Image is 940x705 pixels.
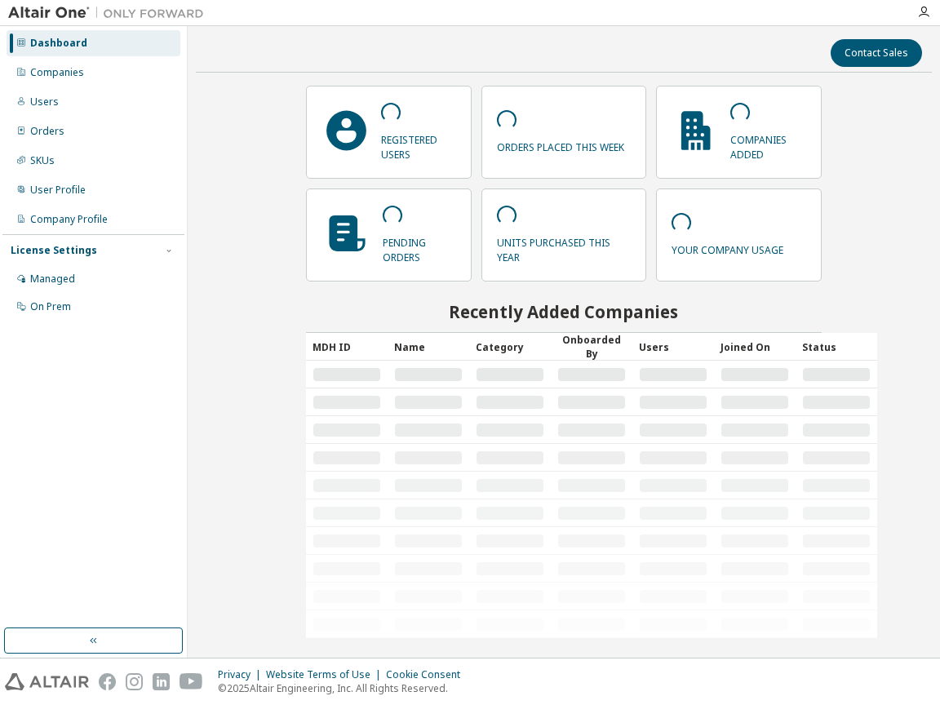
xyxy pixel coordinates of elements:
div: SKUs [30,154,55,167]
div: Cookie Consent [386,668,470,681]
div: Users [30,95,59,109]
div: Companies [30,66,84,79]
div: Company Profile [30,213,108,226]
div: User Profile [30,184,86,197]
p: your company usage [672,238,783,257]
div: Status [802,334,871,360]
p: © 2025 Altair Engineering, Inc. All Rights Reserved. [218,681,470,695]
div: Category [476,334,544,360]
p: orders placed this week [497,135,624,154]
div: Managed [30,273,75,286]
h2: Recently Added Companies [306,301,821,322]
div: On Prem [30,300,71,313]
button: Contact Sales [831,39,922,67]
div: Name [394,334,463,360]
p: registered users [381,128,455,161]
img: Altair One [8,5,212,21]
div: Website Terms of Use [266,668,386,681]
p: pending orders [383,231,455,264]
img: facebook.svg [99,673,116,690]
img: linkedin.svg [153,673,170,690]
div: MDH ID [313,334,381,360]
div: Onboarded By [557,333,626,361]
div: Dashboard [30,37,87,50]
img: altair_logo.svg [5,673,89,690]
p: units purchased this year [497,231,631,264]
img: instagram.svg [126,673,143,690]
div: License Settings [11,244,97,257]
div: Orders [30,125,64,138]
div: Joined On [721,334,789,360]
div: Users [639,334,707,360]
div: Privacy [218,668,266,681]
img: youtube.svg [180,673,203,690]
p: companies added [730,128,806,161]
